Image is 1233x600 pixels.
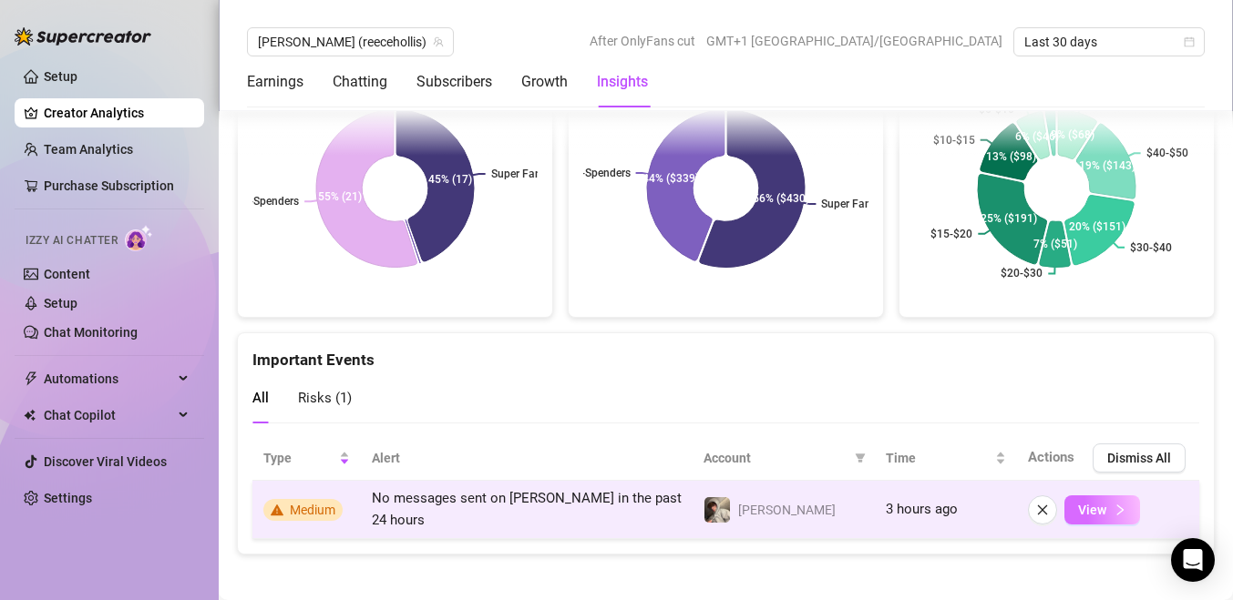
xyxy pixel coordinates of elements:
text: $30-$40 [1130,240,1172,253]
span: [PERSON_NAME] [738,503,836,517]
img: Reece [704,497,730,523]
th: Type [252,436,361,481]
span: close [1036,503,1049,516]
text: $20-$30 [1001,267,1043,280]
span: calendar [1184,36,1195,47]
span: GMT+1 [GEOGRAPHIC_DATA]/[GEOGRAPHIC_DATA] [706,27,1002,55]
span: Time [886,448,992,468]
div: Chatting [333,71,387,93]
button: Dismiss All [1093,443,1186,473]
img: AI Chatter [125,225,153,251]
span: Medium [290,503,335,517]
span: Actions [1028,449,1074,465]
a: Discover Viral Videos [44,454,167,469]
text: $10-$15 [933,133,975,146]
span: Type [263,448,335,468]
a: Setup [44,296,77,310]
span: Last 30 days [1024,28,1194,56]
span: warning [271,503,283,516]
span: 3 hours ago [886,501,958,517]
span: right [1114,503,1126,516]
a: Content [44,267,90,281]
span: team [433,36,444,47]
div: Open Intercom Messenger [1171,538,1215,582]
span: Risks ( 1 ) [298,390,352,406]
a: Chat Monitoring [44,325,138,340]
button: View [1064,495,1140,524]
img: Chat Copilot [24,409,36,422]
text: $40-$50 [1146,147,1188,159]
img: logo-BBDzfeDw.svg [15,27,151,46]
text: $15-$20 [930,227,972,239]
span: Reece (reecehollis) [258,28,443,56]
div: Insights [597,71,648,93]
text: Low-Spenders [560,166,631,178]
span: No messages sent on [PERSON_NAME] in the past 24 hours [372,490,682,528]
span: Dismiss All [1107,451,1171,465]
a: Team Analytics [44,142,133,157]
div: Subscribers [416,71,492,93]
span: Account [704,448,848,468]
text: Super Fans [491,168,547,180]
a: Purchase Subscription [44,178,174,193]
span: View [1078,503,1106,517]
span: filter [855,453,866,463]
span: thunderbolt [24,371,38,386]
span: Izzy AI Chatter [26,232,118,249]
a: Setup [44,69,77,84]
a: Creator Analytics [44,98,190,127]
div: Growth [521,71,568,93]
th: Alert [361,436,693,481]
span: After OnlyFans cut [590,27,695,55]
span: All [252,390,269,406]
span: filter [851,444,869,472]
text: Low-Spenders [229,195,299,208]
div: Important Events [252,333,1199,372]
span: Chat Copilot [44,401,173,430]
a: Settings [44,491,92,505]
th: Time [875,436,1017,481]
span: Automations [44,364,173,393]
div: Earnings [247,71,303,93]
text: Super Fans [821,198,877,210]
